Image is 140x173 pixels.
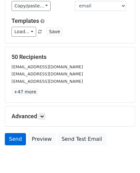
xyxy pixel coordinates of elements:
a: Send [5,133,26,145]
a: Send Test Email [57,133,106,145]
h5: 50 Recipients [12,53,128,61]
small: [EMAIL_ADDRESS][DOMAIN_NAME] [12,64,83,69]
a: Load... [12,27,36,37]
small: [EMAIL_ADDRESS][DOMAIN_NAME] [12,72,83,76]
small: [EMAIL_ADDRESS][DOMAIN_NAME] [12,79,83,84]
a: +47 more [12,88,38,96]
a: Preview [28,133,56,145]
button: Save [46,27,63,37]
a: Templates [12,17,39,24]
iframe: Chat Widget [108,142,140,173]
a: Copy/paste... [12,1,51,11]
h5: Advanced [12,113,128,120]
